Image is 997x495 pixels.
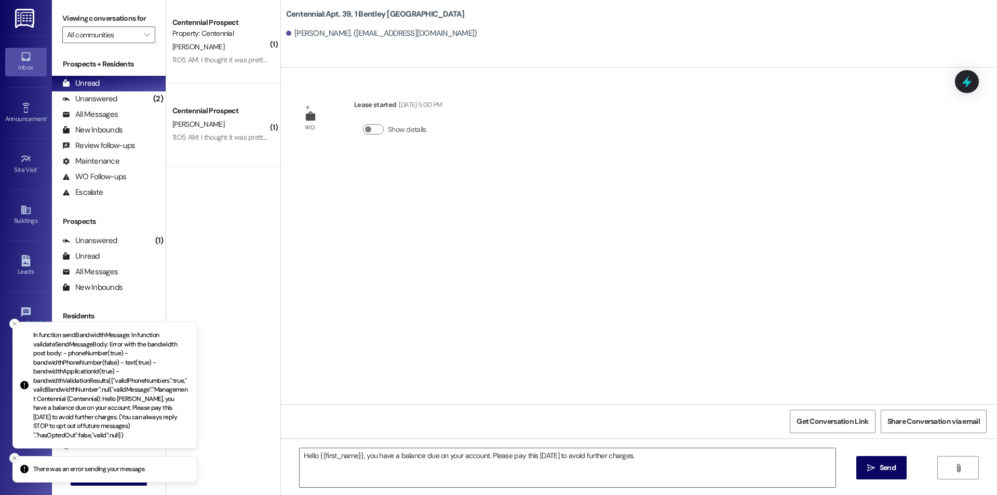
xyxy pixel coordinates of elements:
[62,125,123,136] div: New Inbounds
[880,462,896,473] span: Send
[62,93,117,104] div: Unanswered
[790,410,875,433] button: Get Conversation Link
[46,114,48,121] span: •
[62,251,100,262] div: Unread
[62,78,100,89] div: Unread
[797,416,868,427] span: Get Conversation Link
[172,105,268,116] div: Centennial Prospect
[15,9,36,28] img: ResiDesk Logo
[52,311,166,322] div: Residents
[5,354,47,382] a: Account
[9,319,20,329] button: Close toast
[9,453,20,463] button: Close toast
[62,235,117,246] div: Unanswered
[856,456,907,479] button: Send
[62,187,103,198] div: Escalate
[5,48,47,76] a: Inbox
[33,465,146,474] p: There was an error sending your message.
[62,282,123,293] div: New Inbounds
[153,233,166,249] div: (1)
[62,266,118,277] div: All Messages
[881,410,987,433] button: Share Conversation via email
[305,122,315,133] div: WO
[286,9,465,20] b: Centennial: Apt. 39, 1 Bentley [GEOGRAPHIC_DATA]
[172,132,417,142] div: 11:05 AM: I thought it was pretty good for the price and I had a neutral experience.
[67,26,139,43] input: All communities
[5,150,47,178] a: Site Visit •
[62,10,155,26] label: Viewing conversations for
[887,416,980,427] span: Share Conversation via email
[52,59,166,70] div: Prospects + Residents
[37,165,39,172] span: •
[388,124,426,135] label: Show details
[172,119,224,129] span: [PERSON_NAME]
[52,216,166,227] div: Prospects
[172,42,224,51] span: [PERSON_NAME]
[5,303,47,331] a: Templates •
[5,201,47,229] a: Buildings
[151,91,166,107] div: (2)
[286,28,477,39] div: [PERSON_NAME]. ([EMAIL_ADDRESS][DOMAIN_NAME])
[172,28,268,39] div: Property: Centennial
[5,405,47,433] a: Support
[62,109,118,120] div: All Messages
[396,99,442,110] div: [DATE] 5:00 PM
[62,156,119,167] div: Maintenance
[354,99,442,114] div: Lease started
[62,171,126,182] div: WO Follow-ups
[172,55,417,64] div: 11:05 AM: I thought it was pretty good for the price and I had a neutral experience.
[62,140,135,151] div: Review follow-ups
[867,464,875,472] i: 
[5,252,47,280] a: Leads
[144,31,150,39] i: 
[300,448,836,487] textarea: Hello {{first_name}}, you have a balance due on your account. Please pay this [DATE] to avoid fur...
[954,464,962,472] i: 
[172,17,268,28] div: Centennial Prospect
[33,331,188,440] p: In function sendBandwidthMessage: In function validateSendMessageBody: Error with the bandwidth p...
